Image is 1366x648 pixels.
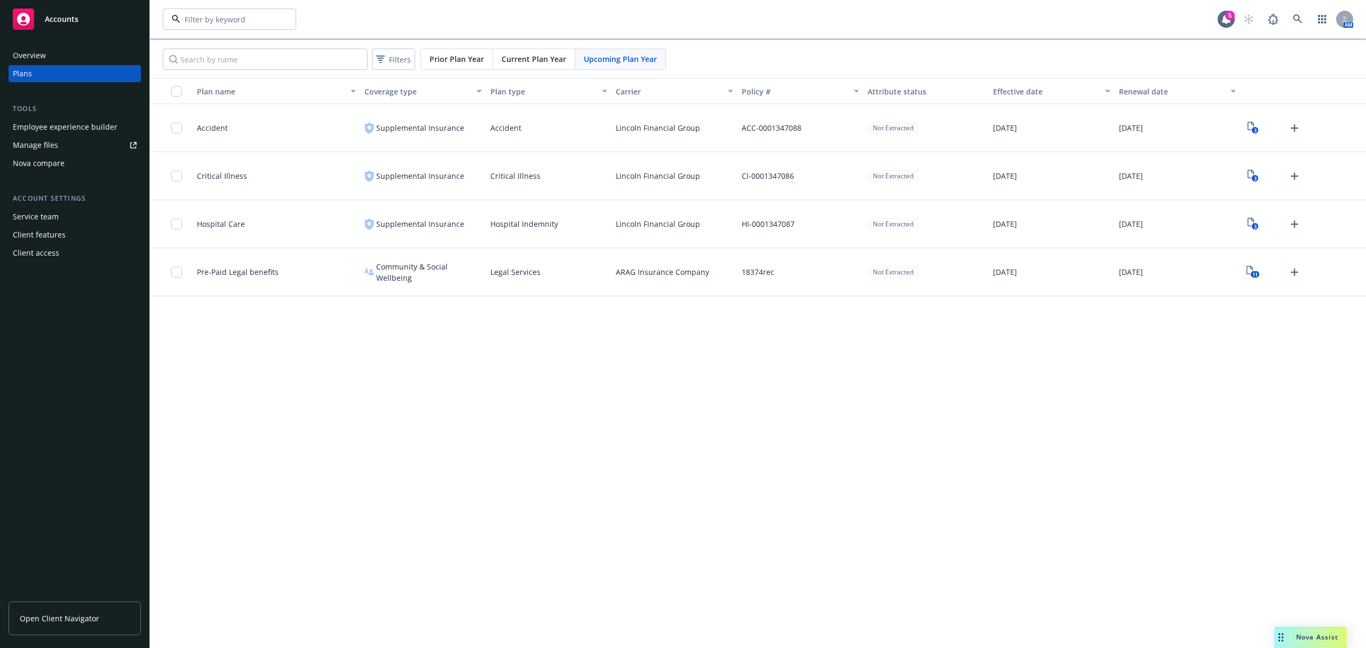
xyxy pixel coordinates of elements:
[430,53,484,65] span: Prior Plan Year
[197,122,228,133] span: Accident
[9,104,141,114] div: Tools
[1274,627,1288,648] div: Drag to move
[1119,266,1143,278] span: [DATE]
[9,226,141,243] a: Client features
[993,122,1017,133] span: [DATE]
[1244,264,1261,281] a: View Plan Documents
[1287,9,1308,30] a: Search
[490,266,541,278] span: Legal Services
[1296,633,1338,642] span: Nova Assist
[9,4,141,34] a: Accounts
[45,15,78,23] span: Accounts
[1286,264,1303,281] a: Upload Plan Documents
[742,266,774,278] span: 18374rec
[742,218,795,230] span: HI-0001347087
[389,54,411,65] span: Filters
[490,218,558,230] span: Hospital Indemnity
[376,122,464,133] span: Supplemental Insurance
[13,155,65,172] div: Nova compare
[1244,120,1261,137] a: View Plan Documents
[9,118,141,136] a: Employee experience builder
[611,78,737,104] button: Carrier
[13,137,58,154] div: Manage files
[490,122,521,133] span: Accident
[1119,218,1143,230] span: [DATE]
[372,49,415,70] button: Filters
[742,122,801,133] span: ACC-0001347088
[197,266,279,278] span: Pre-Paid Legal benefits
[193,78,360,104] button: Plan name
[737,78,863,104] button: Policy #
[9,208,141,225] a: Service team
[486,78,612,104] button: Plan type
[1119,122,1143,133] span: [DATE]
[197,86,344,97] div: Plan name
[180,14,274,25] input: Filter by keyword
[376,218,464,230] span: Supplemental Insurance
[9,155,141,172] a: Nova compare
[13,118,117,136] div: Employee experience builder
[1244,168,1261,185] a: View Plan Documents
[1119,170,1143,181] span: [DATE]
[171,86,182,97] input: Select all
[20,613,99,624] span: Open Client Navigator
[374,52,413,67] span: Filters
[490,86,596,97] div: Plan type
[171,171,182,181] input: Toggle Row Selected
[9,137,141,154] a: Manage files
[9,47,141,64] a: Overview
[13,226,66,243] div: Client features
[1274,627,1347,648] button: Nova Assist
[993,86,1099,97] div: Effective date
[360,78,486,104] button: Coverage type
[171,267,182,278] input: Toggle Row Selected
[742,86,847,97] div: Policy #
[13,208,59,225] div: Service team
[616,266,709,278] span: ARAG Insurance Company
[490,170,541,181] span: Critical Illness
[993,218,1017,230] span: [DATE]
[13,65,32,82] div: Plans
[1119,86,1225,97] div: Renewal date
[868,217,919,231] div: Not Extracted
[1253,127,1256,134] text: 3
[1253,223,1256,230] text: 3
[9,244,141,262] a: Client access
[863,78,989,104] button: Attribute status
[616,170,700,181] span: Lincoln Financial Group
[9,193,141,204] div: Account settings
[868,121,919,135] div: Not Extracted
[989,78,1115,104] button: Effective date
[1286,168,1303,185] a: Upload Plan Documents
[13,47,46,64] div: Overview
[742,170,794,181] span: CI-0001347086
[364,86,470,97] div: Coverage type
[1238,9,1259,30] a: Start snowing
[9,65,141,82] a: Plans
[1244,216,1261,233] a: View Plan Documents
[584,53,657,65] span: Upcoming Plan Year
[616,86,721,97] div: Carrier
[197,170,247,181] span: Critical Illness
[1225,11,1235,20] div: 5
[868,265,919,279] div: Not Extracted
[868,86,985,97] div: Attribute status
[171,123,182,133] input: Toggle Row Selected
[376,170,464,181] span: Supplemental Insurance
[868,169,919,183] div: Not Extracted
[1286,216,1303,233] a: Upload Plan Documents
[993,266,1017,278] span: [DATE]
[376,261,482,283] span: Community & Social Wellbeing
[993,170,1017,181] span: [DATE]
[616,218,700,230] span: Lincoln Financial Group
[1252,271,1258,278] text: 11
[502,53,566,65] span: Current Plan Year
[171,219,182,230] input: Toggle Row Selected
[1312,9,1333,30] a: Switch app
[1115,78,1241,104] button: Renewal date
[13,244,59,262] div: Client access
[1262,9,1284,30] a: Report a Bug
[1253,175,1256,182] text: 3
[1286,120,1303,137] a: Upload Plan Documents
[197,218,245,230] span: Hospital Care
